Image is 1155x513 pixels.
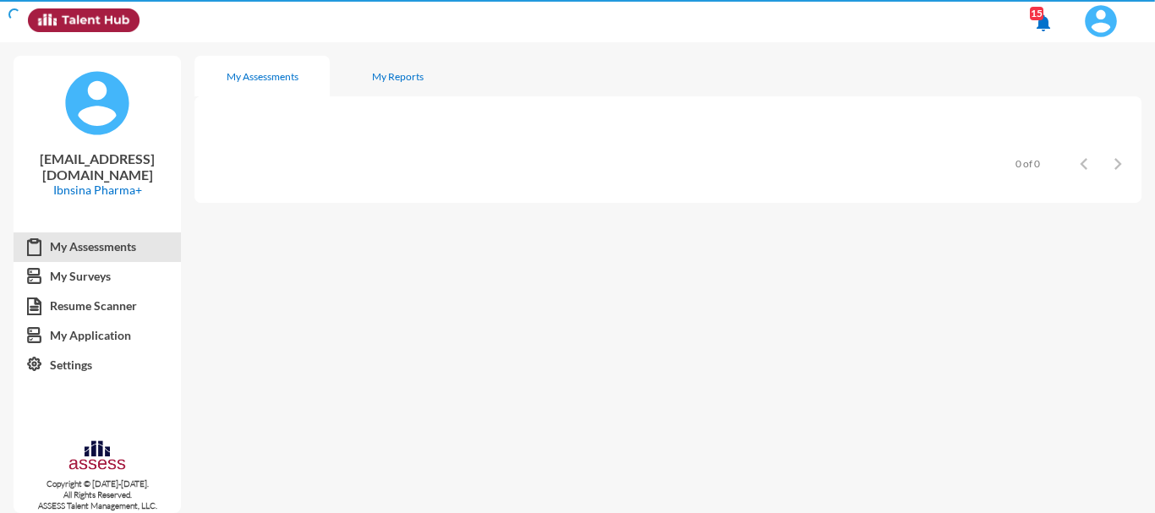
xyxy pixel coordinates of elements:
button: Next page [1101,146,1135,180]
div: My Reports [372,70,424,83]
p: Ibnsina Pharma+ [27,183,167,197]
a: Resume Scanner [14,291,181,321]
div: 15 [1030,7,1043,20]
a: My Application [14,320,181,351]
img: default%20profile%20image.svg [63,69,131,137]
p: [EMAIL_ADDRESS][DOMAIN_NAME] [27,150,167,183]
p: Copyright © [DATE]-[DATE]. All Rights Reserved. ASSESS Talent Management, LLC. [14,478,181,511]
a: My Surveys [14,261,181,292]
img: assesscompany-logo.png [68,439,126,475]
mat-icon: notifications [1033,13,1054,33]
a: My Assessments [14,232,181,262]
a: Settings [14,350,181,380]
button: Previous page [1067,146,1101,180]
div: 0 of 0 [1015,157,1040,170]
div: My Assessments [227,70,298,83]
